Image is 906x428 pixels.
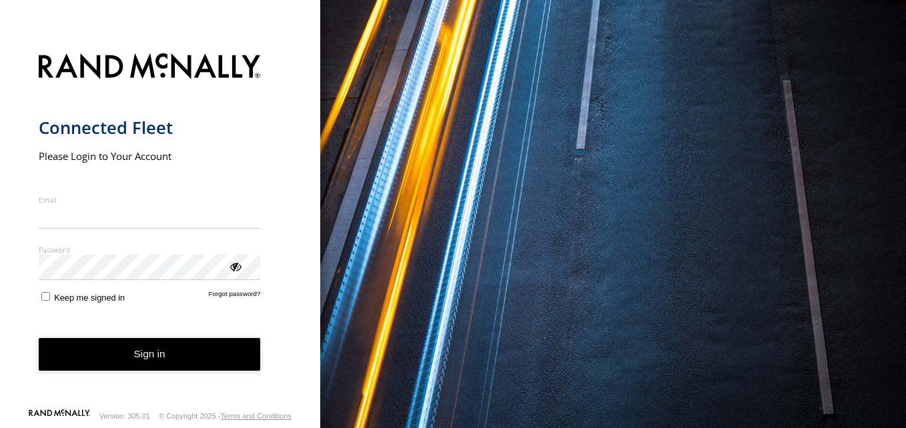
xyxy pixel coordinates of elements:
[29,409,90,423] a: Visit our Website
[39,149,261,163] h2: Please Login to Your Account
[39,195,261,205] label: Email
[39,45,282,408] form: main
[221,412,292,420] a: Terms and Conditions
[228,259,242,273] div: ViewPassword
[39,51,261,85] img: Rand McNally
[39,245,261,255] label: Password
[99,412,150,420] div: Version: 305.01
[209,290,261,303] a: Forgot password?
[39,338,261,371] button: Sign in
[54,293,125,303] span: Keep me signed in
[39,117,261,139] h1: Connected Fleet
[159,412,292,420] div: © Copyright 2025 -
[41,292,50,301] input: Keep me signed in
